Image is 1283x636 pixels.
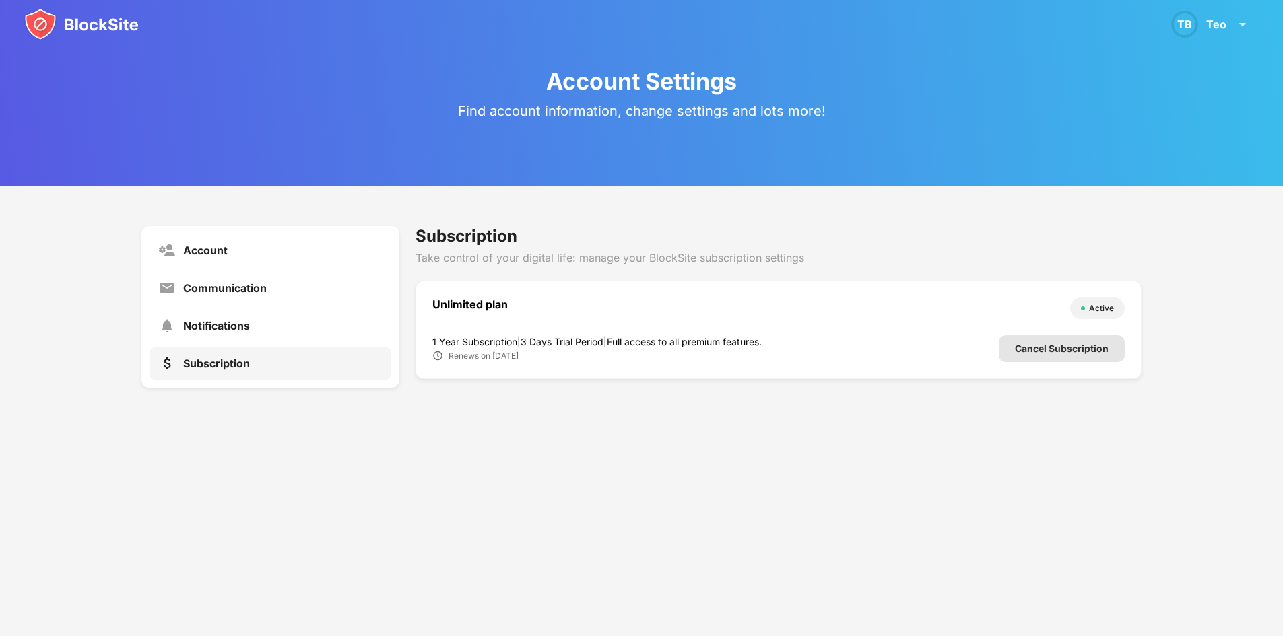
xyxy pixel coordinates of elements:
[416,251,1142,264] div: Take control of your digital life: manage your BlockSite subscription settings
[546,67,737,95] div: Account Settings
[183,357,250,370] div: Subscription
[458,103,826,119] div: Find account information, change settings and lots more!
[449,351,519,361] div: Renews on [DATE]
[159,318,175,334] img: settings-notifications.svg
[1206,17,1226,31] div: Teo
[183,281,267,295] div: Communication
[1171,11,1198,38] div: TB
[150,234,391,267] a: Account
[1089,302,1114,315] div: Active
[416,226,1142,246] div: Subscription
[150,310,391,342] a: Notifications
[432,350,443,361] img: clock_ic.svg
[1015,343,1109,354] div: Cancel Subscription
[432,297,1063,319] div: Unlimited plan
[159,280,175,296] img: settings-communication.svg
[159,355,175,372] img: settings-subscription-active.svg
[150,347,391,380] a: Subscription
[432,336,999,347] div: 1 Year Subscription | 3 Days Trial Period | Full access to all premium features.
[159,242,175,258] img: settings-account.svg
[24,8,139,40] img: blocksite-icon.svg
[183,319,250,332] div: Notifications
[183,244,228,257] div: Account
[150,272,391,304] a: Communication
